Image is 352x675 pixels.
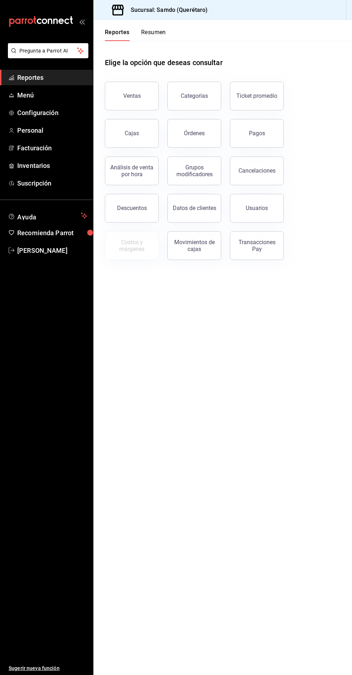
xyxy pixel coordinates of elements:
[125,130,139,137] div: Cajas
[249,130,265,137] div: Pagos
[235,239,279,252] div: Transacciones Pay
[117,205,147,211] div: Descuentos
[238,167,275,174] div: Cancelaciones
[167,82,221,110] button: Categorías
[230,82,284,110] button: Ticket promedio
[184,130,205,137] div: Órdenes
[17,228,87,238] span: Recomienda Parrot
[230,231,284,260] button: Transacciones Pay
[181,92,208,99] div: Categorías
[167,194,221,223] button: Datos de clientes
[230,156,284,185] button: Cancelaciones
[236,92,277,99] div: Ticket promedio
[17,143,87,153] span: Facturación
[105,82,159,110] button: Ventas
[141,29,166,41] button: Resumen
[105,119,159,148] button: Cajas
[79,19,85,24] button: open_drawer_menu
[167,156,221,185] button: Grupos modificadores
[105,194,159,223] button: Descuentos
[17,126,87,135] span: Personal
[105,156,159,185] button: Análisis de venta por hora
[105,29,130,41] button: Reportes
[110,239,154,252] div: Costos y márgenes
[17,178,87,188] span: Suscripción
[110,164,154,178] div: Análisis de venta por hora
[105,29,166,41] div: navigation tabs
[230,194,284,223] button: Usuarios
[105,57,223,68] h1: Elige la opción que deseas consultar
[19,47,77,55] span: Pregunta a Parrot AI
[123,92,141,99] div: Ventas
[17,161,87,170] span: Inventarios
[5,52,88,60] a: Pregunta a Parrot AI
[105,231,159,260] button: Contrata inventarios para ver este reporte
[17,73,87,82] span: Reportes
[8,43,88,58] button: Pregunta a Parrot AI
[17,108,87,118] span: Configuración
[125,6,208,14] h3: Sucursal: Samdo (Querétaro)
[167,231,221,260] button: Movimientos de cajas
[9,665,87,672] span: Sugerir nueva función
[167,119,221,148] button: Órdenes
[17,90,87,100] span: Menú
[230,119,284,148] button: Pagos
[17,246,87,255] span: [PERSON_NAME]
[173,205,216,211] div: Datos de clientes
[246,205,268,211] div: Usuarios
[17,211,78,220] span: Ayuda
[172,239,217,252] div: Movimientos de cajas
[172,164,217,178] div: Grupos modificadores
